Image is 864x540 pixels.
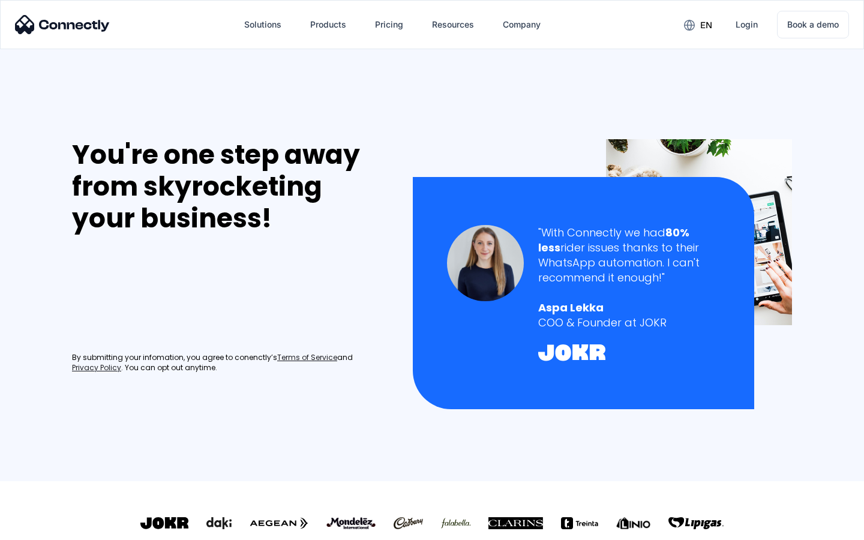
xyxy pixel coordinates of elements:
div: en [674,16,721,34]
div: Products [301,10,356,39]
div: COO & Founder at JOKR [538,315,720,330]
div: Resources [422,10,484,39]
div: "With Connectly we had rider issues thanks to their WhatsApp automation. I can't recommend it eno... [538,225,720,286]
div: Resources [432,16,474,33]
a: Pricing [365,10,413,39]
div: Pricing [375,16,403,33]
img: Connectly Logo [15,15,110,34]
div: Solutions [244,16,281,33]
ul: Language list [24,519,72,536]
div: You're one step away from skyrocketing your business! [72,139,388,234]
aside: Language selected: English [12,519,72,536]
a: Privacy Policy [72,363,121,373]
strong: 80% less [538,225,689,255]
iframe: Form 0 [72,248,252,338]
div: Company [493,10,550,39]
div: By submitting your infomation, you agree to conenctly’s and . You can opt out anytime. [72,353,388,373]
a: Login [726,10,767,39]
a: Terms of Service [277,353,337,363]
div: Products [310,16,346,33]
div: en [700,17,712,34]
div: Login [736,16,758,33]
strong: Aspa Lekka [538,300,604,315]
a: Book a demo [777,11,849,38]
div: Company [503,16,541,33]
div: Solutions [235,10,291,39]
